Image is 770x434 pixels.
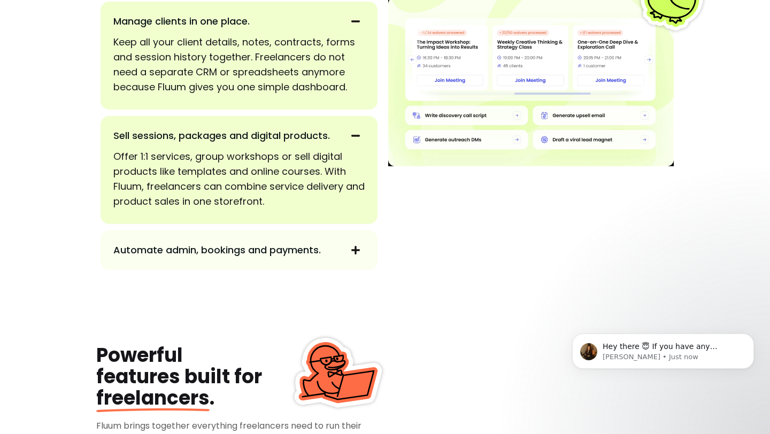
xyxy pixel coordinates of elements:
[113,35,365,95] p: Keep all your client details, notes, contracts, forms and session history together. Freelancers d...
[113,243,340,258] span: Automate admin, bookings and payments.
[113,127,365,145] button: Sell sessions, packages and digital products.
[113,145,365,213] div: Sell sessions, packages and digital products.
[113,14,340,29] span: Manage clients in one place.
[96,345,328,409] div: Powerful features built for
[113,149,365,209] p: Offer 1:1 services, group workshops or sell digital products like templates and online courses. W...
[96,384,214,412] span: .
[96,384,210,412] span: freelancers
[556,311,770,429] iframe: Intercom notifications message
[113,12,365,30] button: Manage clients in one place.
[113,128,340,143] span: Sell sessions, packages and digital products.
[113,30,365,99] div: Manage clients in one place.
[291,327,382,417] img: Fluum Duck sticker
[113,241,365,259] button: Automate admin, bookings and payments.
